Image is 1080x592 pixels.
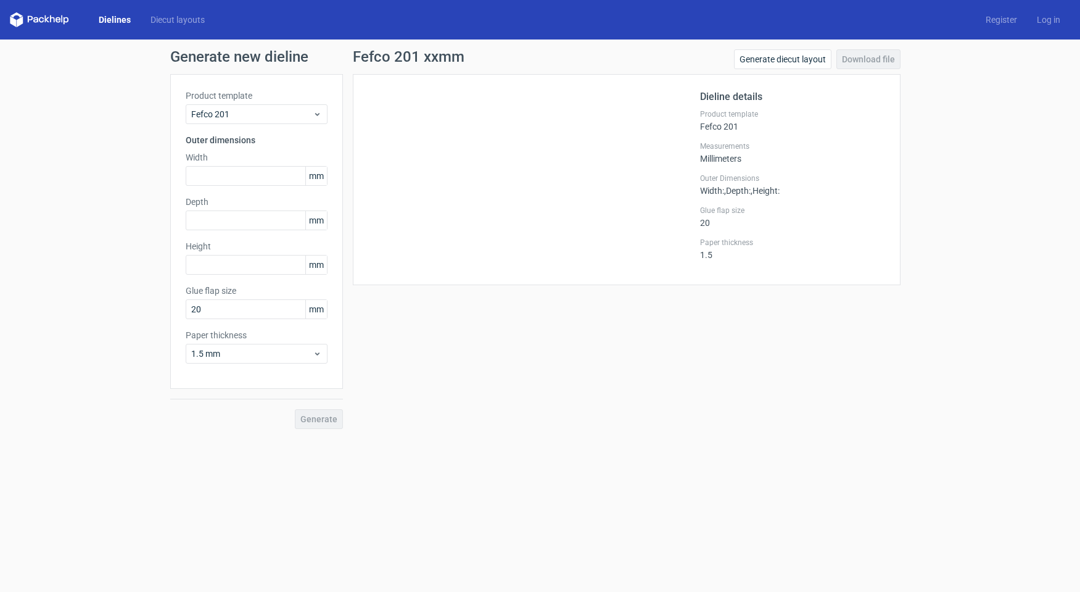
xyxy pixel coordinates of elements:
h1: Generate new dieline [170,49,910,64]
label: Glue flap size [700,206,885,215]
label: Outer Dimensions [700,173,885,183]
label: Measurements [700,141,885,151]
span: mm [305,256,327,274]
span: mm [305,300,327,319]
h3: Outer dimensions [186,134,328,146]
span: mm [305,167,327,185]
a: Diecut layouts [141,14,215,26]
label: Paper thickness [700,238,885,248]
label: Width [186,151,328,164]
div: 20 [700,206,885,228]
label: Paper thickness [186,329,328,341]
span: mm [305,211,327,230]
h1: Fefco 201 xxmm [353,49,464,64]
span: 1.5 mm [191,348,313,360]
label: Height [186,240,328,252]
label: Glue flap size [186,285,328,297]
a: Dielines [89,14,141,26]
div: Millimeters [700,141,885,164]
label: Product template [186,90,328,102]
span: Fefco 201 [191,108,313,120]
span: , Depth : [724,186,751,196]
a: Register [976,14,1027,26]
label: Depth [186,196,328,208]
span: Width : [700,186,724,196]
div: 1.5 [700,238,885,260]
h2: Dieline details [700,90,885,104]
span: , Height : [751,186,780,196]
div: Fefco 201 [700,109,885,131]
a: Generate diecut layout [734,49,831,69]
label: Product template [700,109,885,119]
a: Log in [1027,14,1070,26]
